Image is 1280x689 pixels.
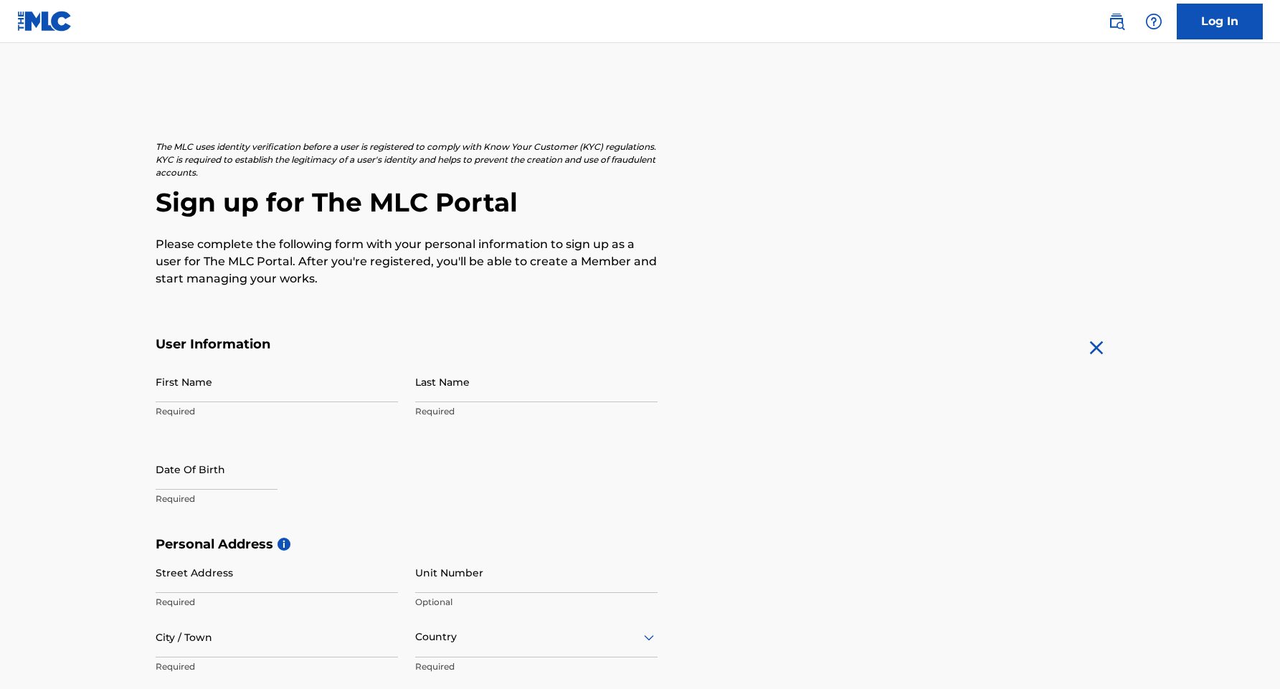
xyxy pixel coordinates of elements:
[278,538,290,551] span: i
[1177,4,1263,39] a: Log In
[1108,13,1125,30] img: search
[156,186,1125,219] h2: Sign up for The MLC Portal
[17,11,72,32] img: MLC Logo
[1085,336,1108,359] img: close
[1145,13,1162,30] img: help
[415,596,658,609] p: Optional
[1139,7,1168,36] div: Help
[156,493,398,505] p: Required
[156,141,658,179] p: The MLC uses identity verification before a user is registered to comply with Know Your Customer ...
[156,336,658,353] h5: User Information
[156,236,658,288] p: Please complete the following form with your personal information to sign up as a user for The ML...
[1102,7,1131,36] a: Public Search
[415,405,658,418] p: Required
[156,596,398,609] p: Required
[156,536,1125,553] h5: Personal Address
[156,660,398,673] p: Required
[156,405,398,418] p: Required
[1208,620,1280,689] iframe: Chat Widget
[415,660,658,673] p: Required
